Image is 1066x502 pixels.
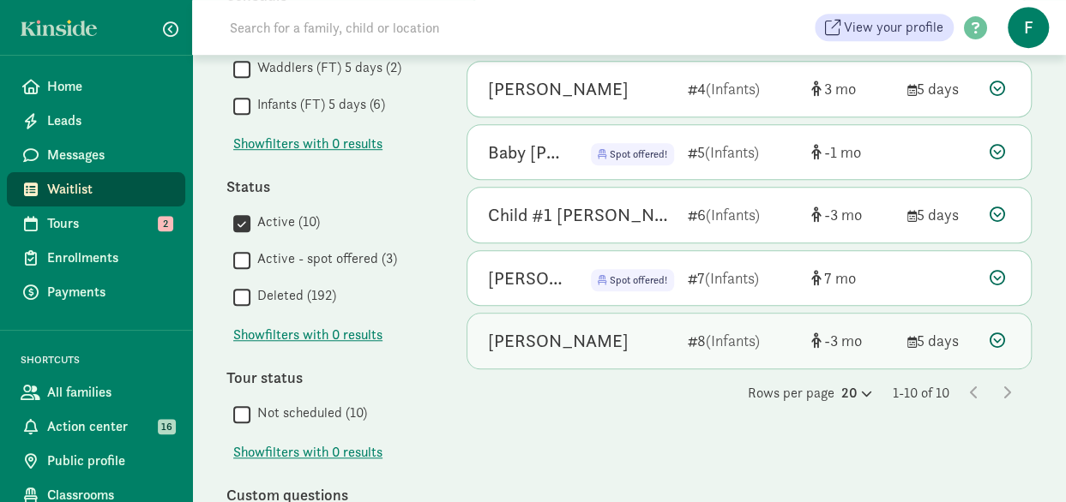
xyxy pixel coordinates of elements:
span: f [1008,7,1049,48]
label: Infants (FT) 5 days (6) [250,94,385,115]
a: Action center 16 [7,409,185,444]
div: Savannah Harrison [488,265,563,292]
div: [object Object] [811,266,894,290]
span: Spot offered! [610,273,667,287]
div: Child #1 Weinstein [488,201,674,229]
span: Home [47,76,172,97]
span: All families [47,382,172,403]
span: Public profile [47,451,172,471]
span: (Infants) [705,268,759,288]
span: Enrollments [47,248,172,268]
a: Messages [7,138,185,172]
div: 4 [688,77,798,100]
span: Show filters with 0 results [233,325,382,345]
div: 20 [841,383,872,403]
a: Payments [7,275,185,309]
span: (Infants) [706,79,760,99]
span: 16 [158,419,176,434]
div: [object Object] [811,140,894,164]
input: Search for a family, child or location [220,10,701,45]
div: Tour status [226,366,432,389]
div: Thibaud Delaporte [488,327,629,355]
label: Waddlers (FT) 5 days (2) [250,57,401,78]
a: View your profile [815,14,954,41]
button: Showfilters with 0 results [233,134,382,154]
div: 5 days [907,329,976,352]
span: (Infants) [705,142,759,162]
div: Status [226,175,432,198]
a: Public profile [7,444,185,478]
a: Waitlist [7,172,185,206]
a: Enrollments [7,241,185,275]
a: Leads [7,104,185,138]
span: -1 [824,142,861,162]
a: All families [7,375,185,409]
span: Action center [47,416,172,437]
span: (Infants) [706,331,760,350]
div: [object Object] [811,329,894,352]
div: [object Object] [811,77,894,100]
span: -3 [824,331,862,350]
div: [object Object] [811,203,894,226]
span: Spot offered! [610,147,667,161]
div: 5 days [907,77,976,100]
span: Spot offered! [591,143,674,165]
a: Tours 2 [7,206,185,241]
span: (Infants) [706,205,760,224]
label: Deleted (192) [250,285,336,306]
button: Showfilters with 0 results [233,325,382,345]
span: Spot offered! [591,269,674,291]
a: Home [7,69,185,104]
span: Leads [47,111,172,131]
div: Rows per page 1-10 of 10 [467,383,1032,403]
label: Active - spot offered (3) [250,248,397,269]
div: 5 [688,140,798,164]
label: Not scheduled (10) [250,403,367,423]
span: Show filters with 0 results [233,134,382,154]
div: Baby Fancher-Dominguez [488,139,563,166]
iframe: Chat Widget [980,420,1066,502]
div: 8 [688,329,798,352]
span: -3 [824,205,862,224]
div: 7 [688,266,798,290]
label: Active (10) [250,212,320,232]
span: 2 [158,216,173,231]
span: Show filters with 0 results [233,442,382,463]
span: 3 [824,79,856,99]
button: Showfilters with 0 results [233,442,382,463]
div: 6 [688,203,798,226]
span: View your profile [844,17,943,38]
span: Messages [47,145,172,165]
span: 7 [824,268,856,288]
div: Neve Schumaker [488,75,629,103]
span: Waitlist [47,179,172,200]
span: Tours [47,213,172,234]
span: Payments [47,282,172,302]
div: 5 days [907,203,976,226]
